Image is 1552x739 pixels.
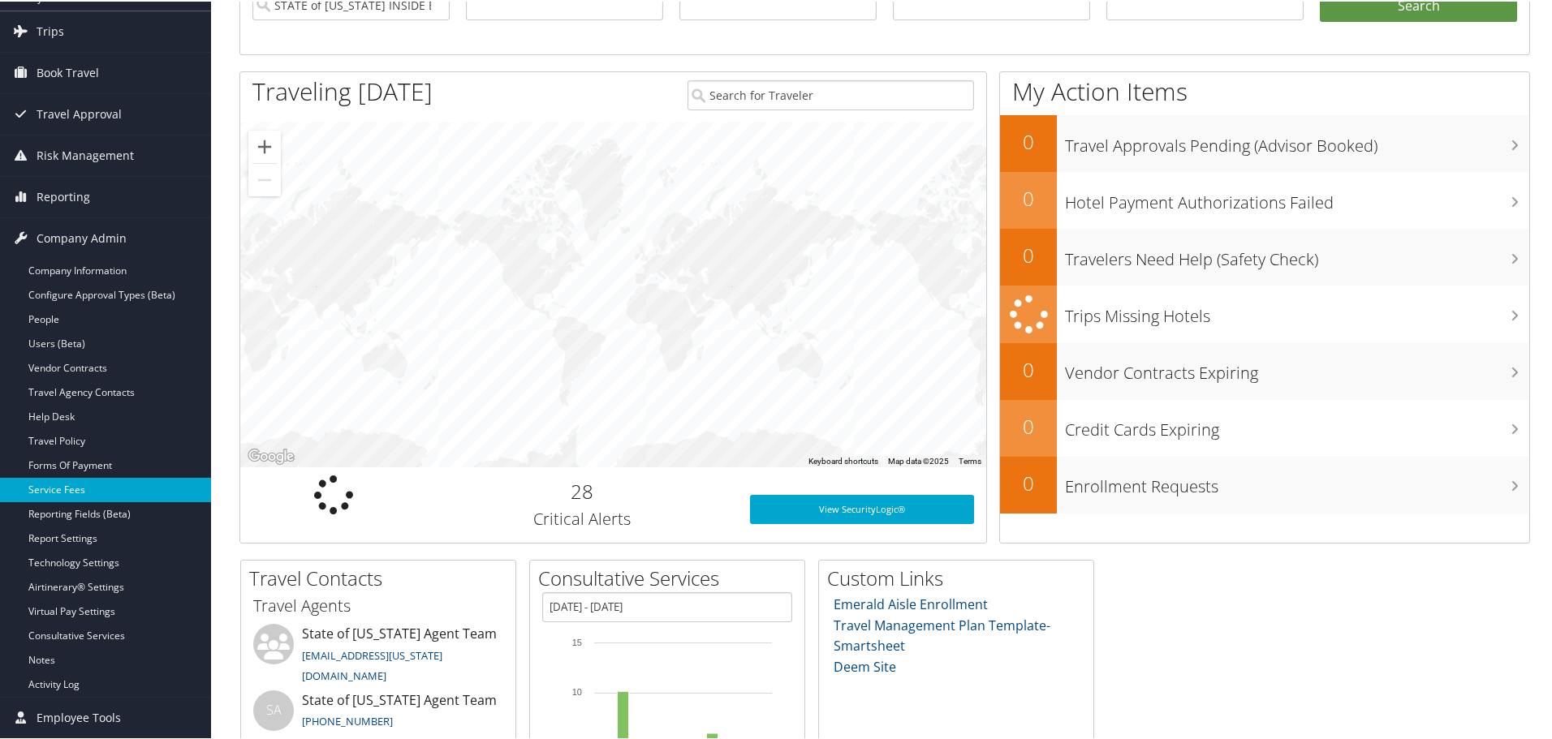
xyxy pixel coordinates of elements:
h3: Vendor Contracts Expiring [1065,352,1529,383]
h3: Credit Cards Expiring [1065,409,1529,440]
button: Keyboard shortcuts [808,454,878,466]
a: Deem Site [834,656,896,674]
a: 0Hotel Payment Authorizations Failed [1000,170,1529,227]
a: Trips Missing Hotels [1000,284,1529,342]
h2: 0 [1000,127,1057,154]
h2: 0 [1000,468,1057,496]
button: Zoom in [248,129,281,161]
a: Emerald Aisle Enrollment [834,594,988,612]
h2: Consultative Services [538,563,804,591]
input: Search for Traveler [688,79,974,109]
span: Travel Approval [37,92,122,133]
h3: Travelers Need Help (Safety Check) [1065,238,1529,269]
span: Reporting [37,175,90,216]
a: View SecurityLogic® [750,493,974,522]
a: [PHONE_NUMBER] [302,712,393,727]
tspan: 10 [572,685,582,695]
h1: My Action Items [1000,73,1529,107]
h3: Enrollment Requests [1065,466,1529,496]
span: Trips [37,10,64,50]
span: Risk Management [37,134,134,174]
span: Book Travel [37,51,99,92]
a: 0Travelers Need Help (Safety Check) [1000,227,1529,284]
h2: 0 [1000,411,1057,439]
a: Terms (opens in new tab) [959,455,981,464]
h2: Custom Links [827,563,1093,591]
h3: Critical Alerts [439,506,726,529]
a: 0Enrollment Requests [1000,455,1529,512]
h2: 28 [439,476,726,504]
button: Zoom out [248,162,281,195]
h3: Travel Approvals Pending (Advisor Booked) [1065,125,1529,156]
div: SA [253,689,294,729]
span: Company Admin [37,217,127,257]
a: [EMAIL_ADDRESS][US_STATE][DOMAIN_NAME] [302,647,442,682]
a: 0Travel Approvals Pending (Advisor Booked) [1000,114,1529,170]
a: 0Credit Cards Expiring [1000,398,1529,455]
h3: Travel Agents [253,593,503,616]
a: 0Vendor Contracts Expiring [1000,342,1529,398]
tspan: 15 [572,636,582,646]
a: Open this area in Google Maps (opens a new window) [244,445,298,466]
span: Map data ©2025 [888,455,949,464]
h1: Traveling [DATE] [252,73,433,107]
h2: 0 [1000,183,1057,211]
h2: 0 [1000,240,1057,268]
span: Employee Tools [37,696,121,737]
h3: Hotel Payment Authorizations Failed [1065,182,1529,213]
h2: Travel Contacts [249,563,515,591]
a: Travel Management Plan Template- Smartsheet [834,615,1050,654]
li: State of [US_STATE] Agent Team [245,622,511,689]
img: Google [244,445,298,466]
h3: Trips Missing Hotels [1065,295,1529,326]
h2: 0 [1000,354,1057,382]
